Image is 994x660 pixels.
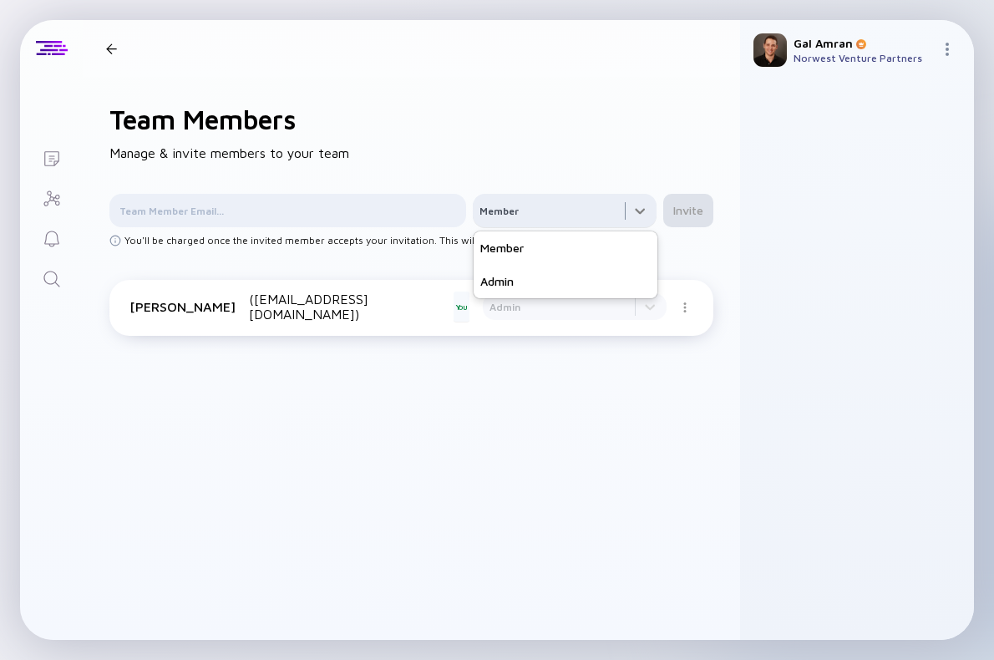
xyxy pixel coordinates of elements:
[663,194,713,227] button: Invite
[119,202,456,219] input: Team Member Email...
[20,257,83,297] a: Search
[83,77,740,640] div: Manage & invite members to your team
[753,33,787,67] img: Gal Profile Picture
[129,299,236,314] div: [PERSON_NAME]
[941,43,954,56] img: Menu
[20,217,83,257] a: Reminders
[794,52,934,64] div: Norwest Venture Partners
[249,292,469,322] div: ( [EMAIL_ADDRESS][DOMAIN_NAME] )
[20,177,83,217] a: Investor Map
[794,36,934,50] div: Gal Amran
[474,265,657,298] div: Admin
[474,231,657,265] div: Member
[454,292,469,322] div: You
[663,196,713,225] div: Invite
[109,104,713,135] h1: Team Members
[20,137,83,177] a: Lists
[109,235,121,246] img: Adding Member Appendix
[109,234,713,246] div: You'll be charged once the invited member accepts your invitation. This will be reflected in your...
